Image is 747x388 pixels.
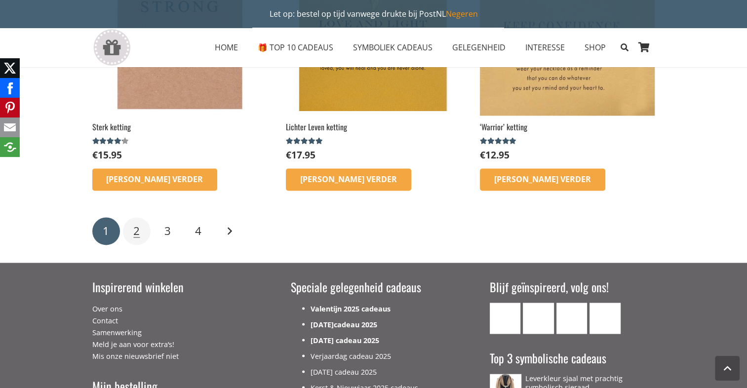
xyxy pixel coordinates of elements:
a: [DATE] [311,319,334,329]
a: HOMEHOME Menu [205,35,248,60]
a: Terug naar top [715,356,740,381]
a: Contact [92,315,118,325]
h2: Sterk ketting [92,121,267,132]
a: SHOPSHOP Menu [575,35,616,60]
a: INTERESSEINTERESSE Menu [515,35,575,60]
span: 🎁 TOP 10 CADEAUS [258,42,333,53]
a: Facebook [523,303,554,334]
a: 🎁 TOP 10 CADEAUS🎁 TOP 10 CADEAUS Menu [248,35,343,60]
a: gift-box-icon-grey-inspirerendwinkelen [92,29,131,66]
a: Pagina 4 [185,217,212,245]
h3: Blijf geïnspireerd, volg ons! [490,278,655,295]
a: Negeren [446,8,478,19]
a: Lees meer over “Lichter Leven ketting” [286,168,411,191]
bdi: 15.95 [92,148,122,161]
a: Lees meer over “Sterk ketting” [92,168,218,191]
h3: Top 3 symbolische cadeaus [490,349,655,366]
a: Lees meer over “'Warrior' ketting” [480,168,605,191]
a: [DATE] cadeau 2025 [311,367,377,376]
a: Pinterest [590,303,621,334]
span: SHOP [585,42,606,53]
a: Pagina 3 [154,217,181,245]
a: Meld je aan voor extra’s! [92,339,174,349]
h3: Speciale gelegenheid cadeaus [291,278,456,295]
span: Pagina 1 [92,217,120,245]
span: € [286,148,291,161]
a: cadeau 2025 [334,319,377,329]
h3: Inspirerend winkelen [92,278,258,295]
bdi: 12.95 [480,148,510,161]
span: 1 [103,223,109,238]
h2: ‘Warrior’ ketting [480,121,655,132]
a: Mis onze nieuwsbrief niet [92,351,179,360]
a: Valentijn 2025 cadeaus [311,304,391,313]
a: Over ons [92,304,122,313]
span: € [92,148,98,161]
a: Zoeken [616,35,633,60]
a: Volgende [215,217,243,245]
a: Instagram [556,303,588,334]
span: Gewaardeerd uit 5 [286,137,322,145]
a: Samenwerking [92,327,142,337]
span: Gewaardeerd uit 5 [92,137,122,145]
a: E-mail [490,303,521,334]
span: INTERESSE [525,42,565,53]
span: 3 [164,223,171,238]
a: Verjaardag cadeau 2025 [311,351,391,360]
span: 4 [195,223,201,238]
span: HOME [215,42,238,53]
a: Pagina 2 [123,217,151,245]
nav: Berichten paginering [92,216,655,246]
a: [DATE] cadeau 2025 [311,335,379,345]
div: Gewaardeerd 4.00 uit 5 [92,137,130,145]
h2: Lichter Leven ketting [286,121,461,132]
span: GELEGENHEID [452,42,506,53]
bdi: 17.95 [286,148,315,161]
span: Gewaardeerd uit 5 [480,137,518,145]
a: Winkelwagen [633,28,655,67]
span: 2 [133,223,140,238]
a: GELEGENHEIDGELEGENHEID Menu [442,35,515,60]
span: SYMBOLIEK CADEAUS [353,42,432,53]
div: Gewaardeerd 5.00 uit 5 [480,137,518,145]
a: SYMBOLIEK CADEAUSSYMBOLIEK CADEAUS Menu [343,35,442,60]
span: € [480,148,485,161]
div: Gewaardeerd 4.83 uit 5 [286,137,324,145]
